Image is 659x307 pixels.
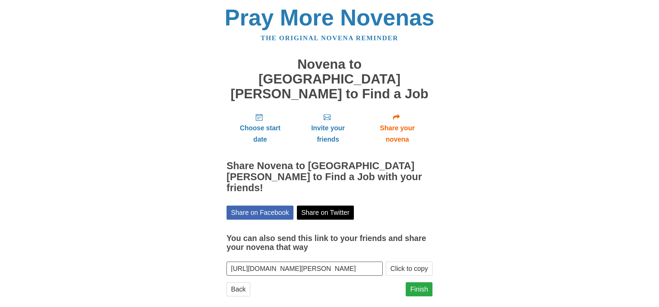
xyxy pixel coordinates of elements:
h2: Share Novena to [GEOGRAPHIC_DATA][PERSON_NAME] to Find a Job with your friends! [227,161,432,194]
h3: You can also send this link to your friends and share your novena that way [227,234,432,252]
a: Back [227,282,250,296]
span: Share your novena [369,122,426,145]
span: Invite your friends [301,122,355,145]
a: Finish [406,282,432,296]
button: Click to copy [386,262,432,276]
span: Choose start date [233,122,287,145]
h1: Novena to [GEOGRAPHIC_DATA][PERSON_NAME] to Find a Job [227,57,432,101]
a: The original novena reminder [261,34,398,42]
a: Invite your friends [294,108,362,149]
a: Share on Twitter [297,206,354,220]
a: Share on Facebook [227,206,293,220]
a: Share your novena [362,108,432,149]
a: Pray More Novenas [225,5,435,30]
a: Choose start date [227,108,294,149]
